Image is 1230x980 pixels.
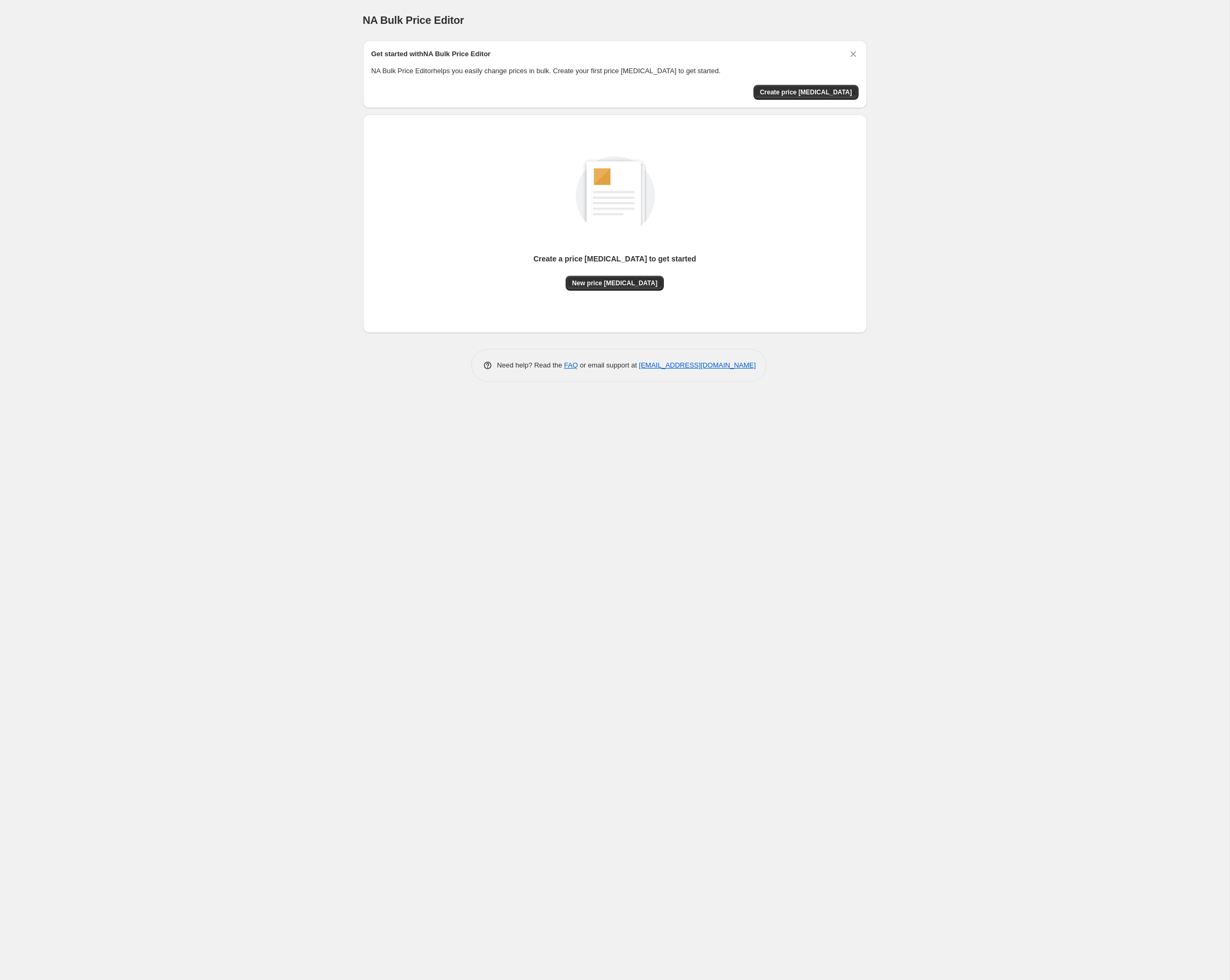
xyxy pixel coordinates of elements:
h2: Get started with NA Bulk Price Editor [371,49,491,59]
a: FAQ [564,361,578,369]
button: Create price change job [753,85,859,100]
a: [EMAIL_ADDRESS][DOMAIN_NAME] [639,361,756,369]
span: New price [MEDICAL_DATA] [572,279,657,287]
button: New price [MEDICAL_DATA] [566,276,664,291]
span: NA Bulk Price Editor [363,14,464,26]
span: Create price [MEDICAL_DATA] [760,88,852,97]
p: NA Bulk Price Editor helps you easily change prices in bulk. Create your first price [MEDICAL_DAT... [371,66,859,76]
span: Need help? Read the [497,361,565,369]
button: Dismiss card [848,49,859,59]
span: or email support at [578,361,639,369]
p: Create a price [MEDICAL_DATA] to get started [533,253,696,264]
